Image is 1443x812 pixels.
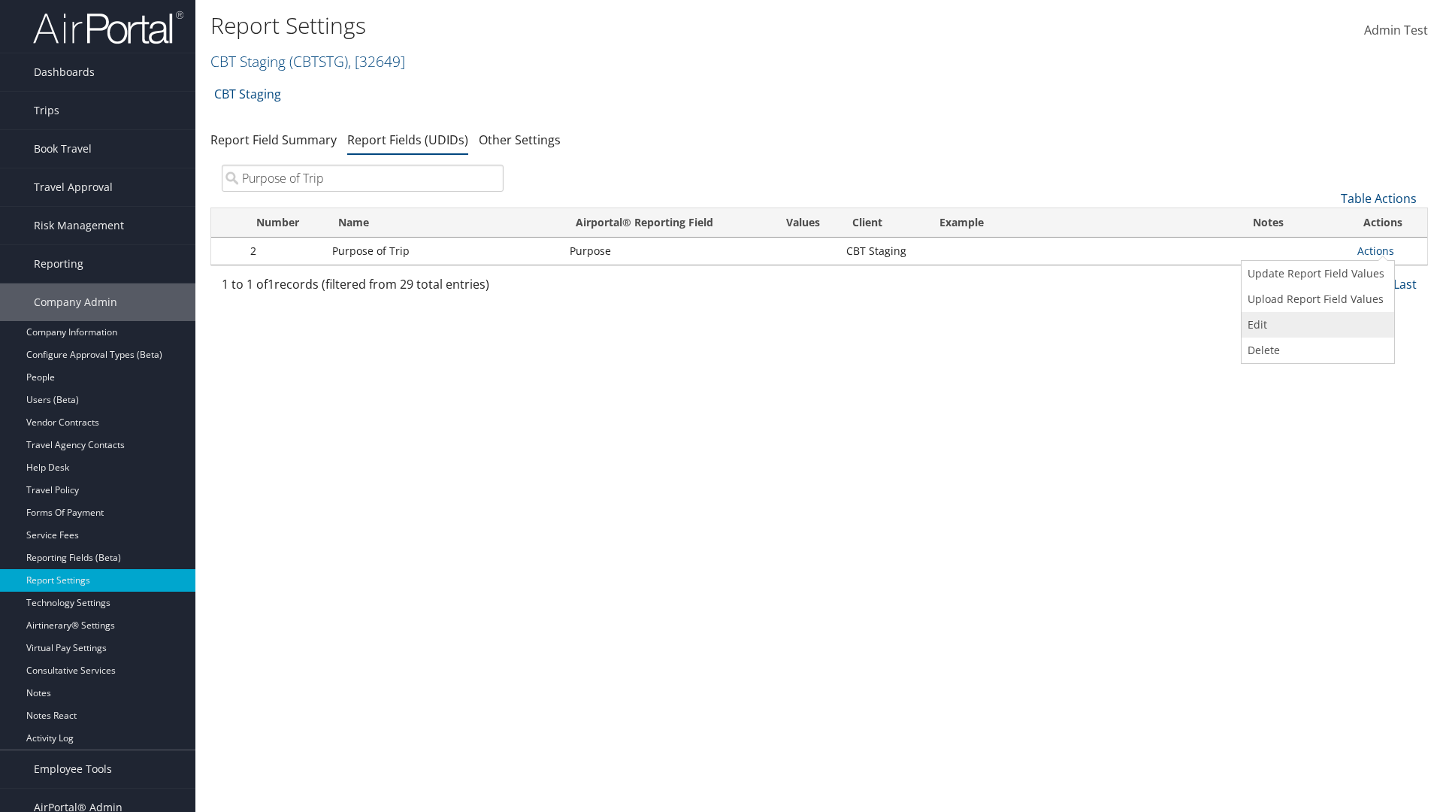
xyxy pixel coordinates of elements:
th: Airportal&reg; Reporting Field [562,208,767,238]
span: Admin Test [1364,22,1428,38]
span: Travel Approval [34,168,113,206]
span: Book Travel [34,130,92,168]
span: Trips [34,92,59,129]
th: Example [926,208,1239,238]
th: Client [839,208,927,238]
td: Purpose of Trip [325,238,562,265]
th: Name [325,208,562,238]
h1: Report Settings [210,10,1022,41]
a: Admin Test [1364,8,1428,54]
td: Purpose [562,238,767,265]
th: : activate to sort column descending [211,208,243,238]
a: CBT Staging [210,51,405,71]
a: Upload Report Field Values [1242,286,1390,312]
span: Company Admin [34,283,117,321]
th: Values [767,208,839,238]
a: Actions [1357,244,1394,258]
span: Employee Tools [34,750,112,788]
td: 2 [243,238,325,265]
img: airportal-logo.png [33,10,183,45]
span: Risk Management [34,207,124,244]
th: Actions [1350,208,1427,238]
a: Table Actions [1341,190,1417,207]
a: Delete [1242,338,1390,363]
span: 1 [268,276,274,292]
a: Edit [1242,312,1390,338]
span: Reporting [34,245,83,283]
div: 1 to 1 of records (filtered from 29 total entries) [222,275,504,301]
span: ( CBTSTG ) [289,51,348,71]
th: Notes [1239,208,1350,238]
th: Number [243,208,325,238]
a: Report Field Summary [210,132,337,148]
span: , [ 32649 ] [348,51,405,71]
a: Other Settings [479,132,561,148]
td: CBT Staging [839,238,927,265]
a: Report Fields (UDIDs) [347,132,468,148]
span: Dashboards [34,53,95,91]
a: Last [1393,276,1417,292]
a: Update Report Field Values [1242,261,1390,286]
input: Search [222,165,504,192]
a: CBT Staging [214,79,281,109]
